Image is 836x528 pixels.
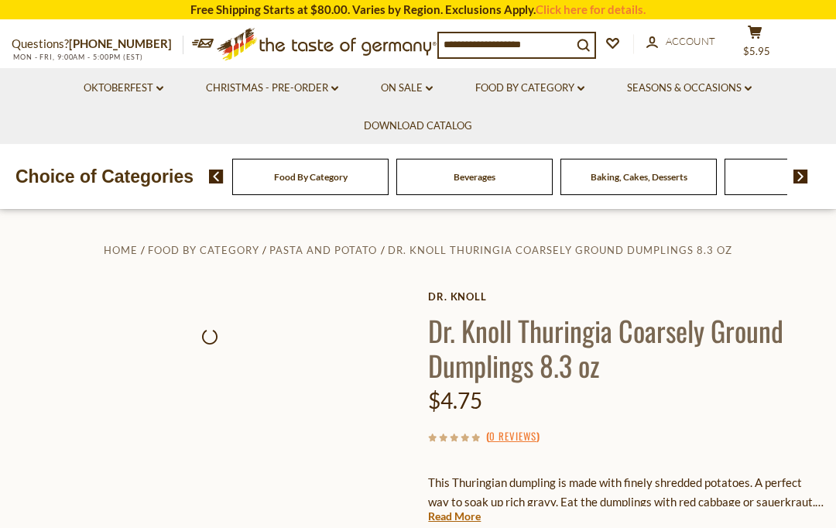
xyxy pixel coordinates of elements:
a: Seasons & Occasions [627,80,752,97]
p: This Thuringian dumpling is made with finely shredded potatoes. A perfect way to soak up rich gra... [428,473,824,512]
span: MON - FRI, 9:00AM - 5:00PM (EST) [12,53,143,61]
a: Food By Category [148,244,259,256]
img: previous arrow [209,170,224,183]
a: Home [104,244,138,256]
a: Food By Category [475,80,584,97]
a: [PHONE_NUMBER] [69,36,172,50]
button: $5.95 [731,25,778,63]
a: Download Catalog [364,118,472,135]
a: Dr. Knoll Thuringia Coarsely Ground Dumplings 8.3 oz [388,244,732,256]
a: Click here for details. [536,2,646,16]
a: Baking, Cakes, Desserts [591,171,687,183]
img: next arrow [793,170,808,183]
a: On Sale [381,80,433,97]
a: Christmas - PRE-ORDER [206,80,338,97]
a: Oktoberfest [84,80,163,97]
a: Read More [428,509,481,524]
span: $4.75 [428,387,482,413]
a: Dr. Knoll [428,290,824,303]
a: Beverages [454,171,495,183]
a: Food By Category [274,171,348,183]
a: Pasta and Potato [269,244,377,256]
span: ( ) [486,428,540,444]
span: Account [666,35,715,47]
a: 0 Reviews [489,428,536,445]
span: $5.95 [743,45,770,57]
h1: Dr. Knoll Thuringia Coarsely Ground Dumplings 8.3 oz [428,313,824,382]
p: Questions? [12,34,183,54]
a: Account [646,33,715,50]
